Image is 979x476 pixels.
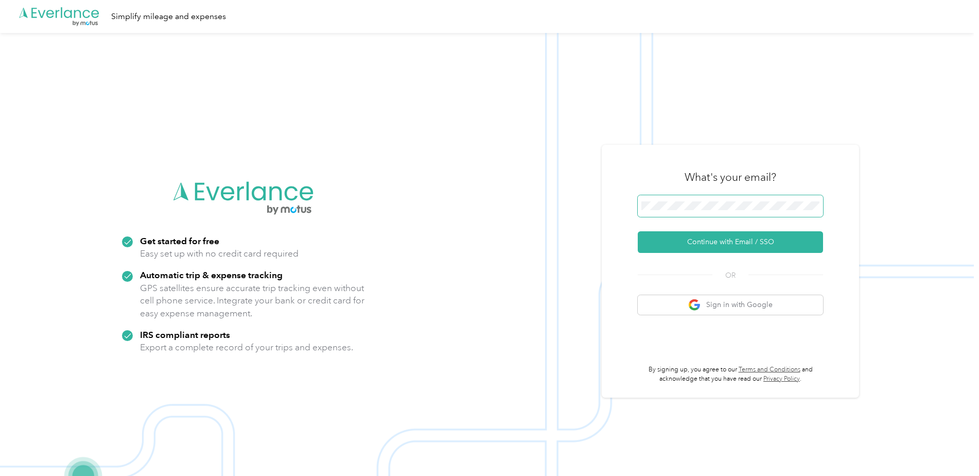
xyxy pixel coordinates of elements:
[813,32,960,42] p: Your session has expired. Please log in again.
[638,295,823,315] button: google logoSign in with Google
[111,10,226,23] div: Simplify mileage and expenses
[140,341,353,354] p: Export a complete record of your trips and expenses.
[140,329,230,340] strong: IRS compliant reports
[638,365,823,383] p: By signing up, you agree to our and acknowledge that you have read our .
[712,270,748,281] span: OR
[140,247,299,260] p: Easy set up with no credit card required
[825,14,945,27] p: Session Expired
[921,418,979,476] iframe: Everlance-gr Chat Button Frame
[685,170,776,184] h3: What's your email?
[688,299,701,312] img: google logo
[140,282,365,320] p: GPS satellites ensure accurate trip tracking even without cell phone service. Integrate your bank...
[739,366,800,373] a: Terms and Conditions
[140,269,283,280] strong: Automatic trip & expense tracking
[763,375,800,383] a: Privacy Policy
[140,235,219,246] strong: Get started for free
[638,231,823,253] button: Continue with Email / SSO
